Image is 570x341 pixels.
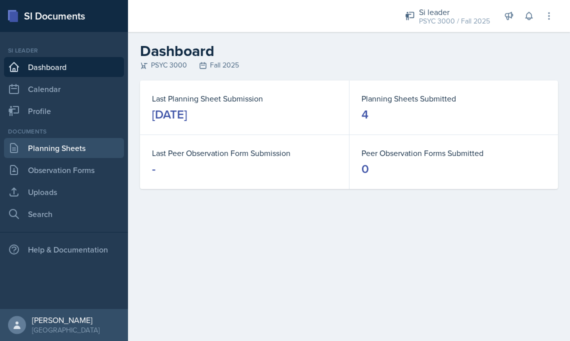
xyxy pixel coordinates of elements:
dt: Last Planning Sheet Submission [152,92,337,104]
div: 4 [361,106,368,122]
div: [GEOGRAPHIC_DATA] [32,325,99,335]
div: - [152,161,155,177]
a: Calendar [4,79,124,99]
a: Observation Forms [4,160,124,180]
div: [PERSON_NAME] [32,315,99,325]
div: Help & Documentation [4,239,124,259]
a: Profile [4,101,124,121]
dt: Last Peer Observation Form Submission [152,147,337,159]
h2: Dashboard [140,42,558,60]
div: PSYC 3000 / Fall 2025 [419,16,490,26]
div: Documents [4,127,124,136]
a: Planning Sheets [4,138,124,158]
dt: Planning Sheets Submitted [361,92,546,104]
a: Dashboard [4,57,124,77]
a: Search [4,204,124,224]
div: [DATE] [152,106,187,122]
dt: Peer Observation Forms Submitted [361,147,546,159]
div: Si leader [4,46,124,55]
div: PSYC 3000 Fall 2025 [140,60,558,70]
div: 0 [361,161,369,177]
div: Si leader [419,6,490,18]
a: Uploads [4,182,124,202]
